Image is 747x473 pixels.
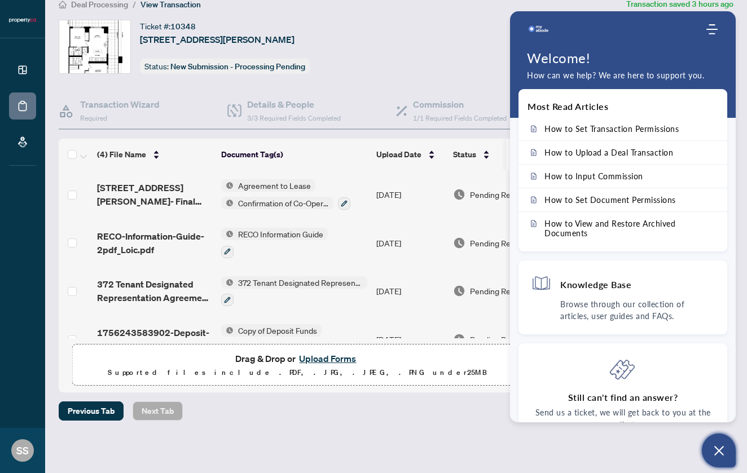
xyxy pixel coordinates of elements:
[527,18,550,41] span: Company logo
[59,1,67,8] span: home
[73,344,522,386] span: Drag & Drop orUpload FormsSupported files include .PDF, .JPG, .JPEG, .PNG under25MB
[470,285,526,297] span: Pending Review
[544,148,673,157] span: How to Upload a Deal Transaction
[449,139,544,170] th: Status
[221,228,234,240] img: Status Icon
[544,219,715,238] span: How to View and Restore Archived Documents
[221,179,350,210] button: Status IconAgreement to LeaseStatus IconConfirmation of Co-Operation
[93,139,217,170] th: (4) File Name
[97,229,212,257] span: RECO-Information-Guide-2pdf_Loic.pdf
[221,324,234,337] img: Status Icon
[80,366,516,379] p: Supported files include .PDF, .JPG, .JPEG, .PNG under 25 MB
[221,276,234,289] img: Status Icon
[221,179,234,192] img: Status Icon
[544,195,676,205] span: How to Set Document Permissions
[453,333,465,346] img: Document Status
[217,139,372,170] th: Document Tag(s)
[9,17,36,24] img: logo
[221,228,328,258] button: Status IconRECO Information Guide
[453,188,465,201] img: Document Status
[247,114,341,122] span: 3/3 Required Fields Completed
[372,170,449,219] td: [DATE]
[221,197,234,209] img: Status Icon
[170,21,196,32] span: 10348
[518,260,727,334] div: Knowledge BaseBrowse through our collection of articles, user guides and FAQs.
[470,237,526,249] span: Pending Review
[518,165,727,188] a: How to Input Commission
[413,114,507,122] span: 1/1 Required Fields Completed
[372,267,449,316] td: [DATE]
[702,434,736,467] button: Open asap
[234,228,328,240] span: RECO Information Guide
[234,324,322,337] span: Copy of Deposit Funds
[470,188,526,201] span: Pending Review
[372,139,449,170] th: Upload Date
[560,279,631,290] h4: Knowledge Base
[97,277,212,304] span: 372 Tenant Designated Representation Agreement -Loic pdf.pdf
[59,401,124,421] button: Previous Tab
[170,61,305,72] span: New Submission - Processing Pending
[376,148,421,161] span: Upload Date
[527,69,719,82] p: How can we help? We are here to support you.
[97,181,212,208] span: [STREET_ADDRESS][PERSON_NAME]- Final Signed Offer.pdf
[518,212,727,245] a: How to View and Restore Archived Documents
[235,351,359,366] span: Drag & Drop or
[234,197,333,209] span: Confirmation of Co-Operation
[705,24,719,35] div: Modules Menu
[234,276,367,289] span: 372 Tenant Designated Representation Agreement with Company Schedule A
[140,33,295,46] span: [STREET_ADDRESS][PERSON_NAME]
[544,124,679,134] span: How to Set Transaction Permissions
[527,50,719,66] h1: Welcome!
[59,20,130,73] img: IMG-C12358420_1.jpg
[453,148,476,161] span: Status
[221,324,322,355] button: Status IconCopy of Deposit Funds
[453,237,465,249] img: Document Status
[234,179,315,192] span: Agreement to Lease
[296,351,359,366] button: Upload Forms
[68,402,115,420] span: Previous Tab
[413,98,507,111] h4: Commission
[560,298,715,322] p: Browse through our collection of articles, user guides and FAQs.
[518,117,727,140] a: How to Set Transaction Permissions
[531,406,715,431] p: Send us a ticket, we will get back to you at the earliest.
[453,285,465,297] img: Document Status
[140,20,196,33] div: Ticket #:
[247,98,341,111] h4: Details & People
[97,148,146,161] span: (4) File Name
[470,333,526,346] span: Pending Review
[80,98,160,111] h4: Transaction Wizard
[568,391,678,404] h4: Still can't find an answer?
[16,443,29,458] span: SS
[140,59,310,74] div: Status:
[518,141,727,164] a: How to Upload a Deal Transaction
[133,401,183,421] button: Next Tab
[372,315,449,364] td: [DATE]
[527,18,550,41] img: logo
[221,276,367,307] button: Status Icon372 Tenant Designated Representation Agreement with Company Schedule A
[518,188,727,211] a: How to Set Document Permissions
[372,219,449,267] td: [DATE]
[544,171,643,181] span: How to Input Commission
[97,326,212,353] span: 1756243583902-Deposit-35Tubman-415.pdf
[80,114,107,122] span: Required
